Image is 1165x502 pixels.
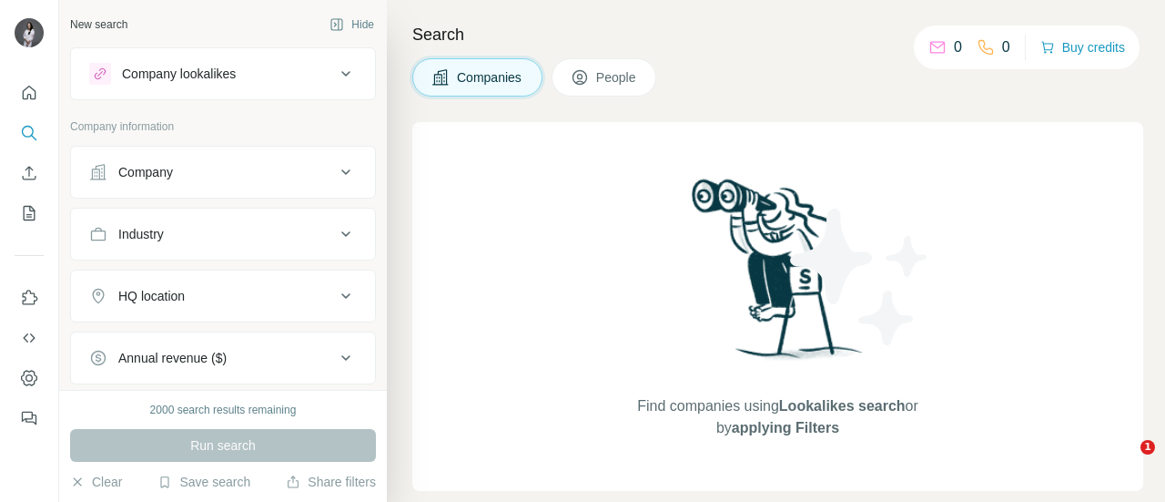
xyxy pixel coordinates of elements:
span: 1 [1140,440,1155,455]
span: Lookalikes search [779,398,906,414]
button: Save search [157,473,250,491]
button: Use Surfe on LinkedIn [15,282,44,314]
button: Quick start [15,77,44,109]
button: Dashboard [15,362,44,394]
p: 0 [1002,36,1010,58]
button: Use Surfe API [15,322,44,354]
div: HQ location [118,287,185,305]
button: Company lookalikes [71,52,375,96]
span: Companies [457,68,523,87]
button: Search [15,117,44,149]
div: Annual revenue ($) [118,349,227,367]
button: Buy credits [1040,35,1125,60]
span: applying Filters [732,420,839,435]
button: Industry [71,212,375,256]
button: HQ location [71,274,375,318]
iframe: Intercom live chat [1103,440,1147,484]
button: Feedback [15,402,44,435]
button: Company [71,150,375,194]
div: 2000 search results remaining [150,402,297,418]
button: Enrich CSV [15,157,44,190]
div: Company lookalikes [122,65,236,83]
button: Hide [317,11,387,38]
p: 0 [954,36,962,58]
h4: Search [412,22,1143,47]
img: Avatar [15,18,44,47]
img: Surfe Illustration - Woman searching with binoculars [684,174,873,377]
button: Share filters [286,473,376,491]
div: Industry [118,225,164,243]
div: Company [118,163,173,181]
img: Surfe Illustration - Stars [778,195,942,359]
div: New search [70,16,127,33]
span: People [596,68,638,87]
span: Find companies using or by [632,395,923,439]
button: My lists [15,197,44,230]
p: Company information [70,118,376,135]
button: Annual revenue ($) [71,336,375,380]
button: Clear [70,473,122,491]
